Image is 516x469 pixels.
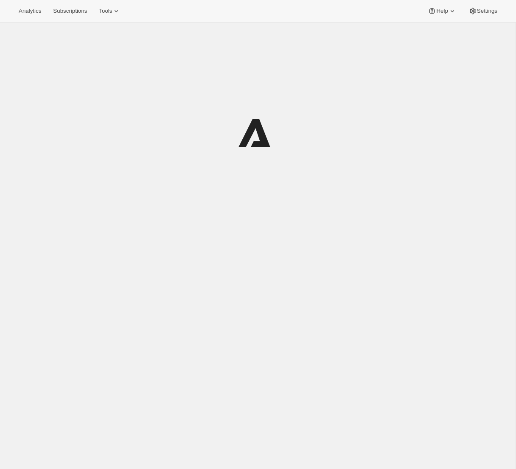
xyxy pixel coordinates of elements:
[14,5,46,17] button: Analytics
[53,8,87,14] span: Subscriptions
[99,8,112,14] span: Tools
[48,5,92,17] button: Subscriptions
[477,8,497,14] span: Settings
[19,8,41,14] span: Analytics
[423,5,461,17] button: Help
[463,5,502,17] button: Settings
[436,8,448,14] span: Help
[94,5,126,17] button: Tools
